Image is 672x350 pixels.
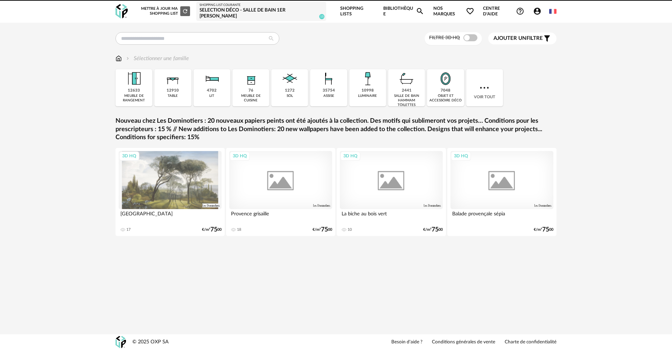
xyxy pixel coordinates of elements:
[115,336,126,348] img: OXP
[168,94,178,98] div: table
[140,6,190,16] div: Mettre à jour ma Shopping List
[118,94,150,103] div: meuble de rangement
[230,151,250,160] div: 3D HQ
[441,88,450,93] div: 7048
[167,88,179,93] div: 12910
[348,227,352,232] div: 10
[321,227,328,232] span: 75
[241,69,260,88] img: Rangement.png
[436,69,455,88] img: Miroir.png
[132,339,169,345] div: © 2025 OXP SA
[483,6,524,17] span: Centre d'aideHelp Circle Outline icon
[115,4,128,19] img: OXP
[128,88,140,93] div: 12633
[202,69,221,88] img: Literie.png
[313,227,332,232] div: €/m² 00
[397,69,416,88] img: Salle%20de%20bain.png
[319,69,338,88] img: Assise.png
[534,227,553,232] div: €/m² 00
[390,94,423,107] div: salle de bain hammam toilettes
[163,69,182,88] img: Table.png
[358,69,377,88] img: Luminaire.png
[466,7,474,15] span: Heart Outline icon
[432,339,495,345] a: Conditions générales de vente
[319,14,324,19] span: 15
[226,148,335,236] a: 3D HQ Provence grisaille 18 €/m²7500
[493,36,526,41] span: Ajouter un
[429,94,462,103] div: objet et accessoire déco
[229,209,332,223] div: Provence grisaille
[493,35,543,42] span: filtre
[337,148,446,236] a: 3D HQ La biche au bois vert 10 €/m²7500
[126,227,131,232] div: 17
[362,88,374,93] div: 10998
[429,35,460,40] span: Filtre 3D HQ
[182,9,188,13] span: Refresh icon
[416,7,424,15] span: Magnify icon
[199,3,323,20] a: Shopping List courante Selection déco - Salle de bain 1er [PERSON_NAME] 15
[402,88,412,93] div: 2441
[234,94,267,103] div: meuble de cuisine
[125,55,131,63] img: svg+xml;base64,PHN2ZyB3aWR0aD0iMTYiIGhlaWdodD0iMTYiIHZpZXdCb3g9IjAgMCAxNiAxNiIgZmlsbD0ibm9uZSIgeG...
[533,7,541,15] span: Account Circle icon
[451,151,471,160] div: 3D HQ
[209,94,214,98] div: lit
[542,227,549,232] span: 75
[119,209,222,223] div: [GEOGRAPHIC_DATA]
[478,81,491,94] img: more.7b13dc1.svg
[423,227,443,232] div: €/m² 00
[340,209,443,223] div: La biche au bois vert
[488,33,556,44] button: Ajouter unfiltre Filter icon
[115,148,225,236] a: 3D HQ [GEOGRAPHIC_DATA] 17 €/m²7500
[119,151,139,160] div: 3D HQ
[432,227,439,232] span: 75
[447,148,556,236] a: 3D HQ Balade provençale sépia €/m²7500
[199,7,323,20] div: Selection déco - Salle de bain 1er [PERSON_NAME]
[340,151,360,160] div: 3D HQ
[202,227,222,232] div: €/m² 00
[237,227,241,232] div: 18
[115,117,556,142] a: Nouveau chez Les Dominotiers : 20 nouveaux papiers peints ont été ajoutés à la collection. Des mo...
[125,55,189,63] div: Sélectionner une famille
[207,88,217,93] div: 4702
[125,69,143,88] img: Meuble%20de%20rangement.png
[391,339,422,345] a: Besoin d'aide ?
[543,34,551,43] span: Filter icon
[358,94,377,98] div: luminaire
[516,7,524,15] span: Help Circle Outline icon
[280,69,299,88] img: Sol.png
[323,88,335,93] div: 35754
[248,88,253,93] div: 76
[115,55,122,63] img: svg+xml;base64,PHN2ZyB3aWR0aD0iMTYiIGhlaWdodD0iMTciIHZpZXdCb3g9IjAgMCAxNiAxNyIgZmlsbD0ibm9uZSIgeG...
[505,339,556,345] a: Charte de confidentialité
[210,227,217,232] span: 75
[287,94,293,98] div: sol
[549,8,556,15] img: fr
[285,88,295,93] div: 1272
[199,3,323,7] div: Shopping List courante
[323,94,334,98] div: assise
[466,69,503,106] div: Voir tout
[533,7,545,15] span: Account Circle icon
[450,209,553,223] div: Balade provençale sépia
